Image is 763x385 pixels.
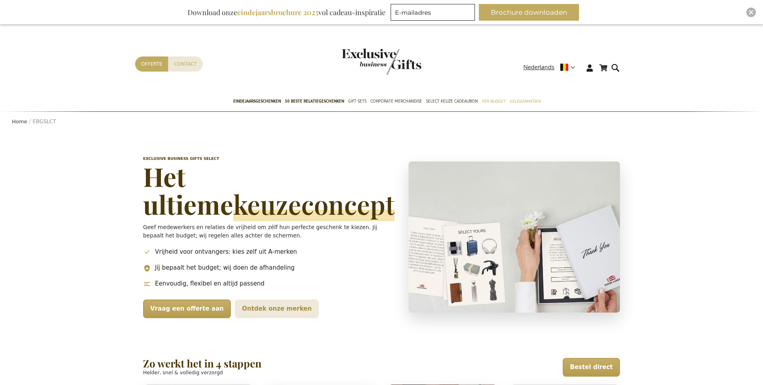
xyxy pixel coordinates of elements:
button: Brochure downloaden [479,4,579,21]
span: Nederlands [523,63,554,72]
span: Select Keuze Cadeaubon [426,97,478,105]
span: Gelegenheden [509,97,540,105]
b: eindejaarsbrochure 2025 [237,8,318,17]
a: Ontdek onze merken [235,299,319,318]
h2: Zo werkt het in 4 stappen [143,358,261,369]
li: Jíj bepaalt het budget; wij doen de afhandeling [143,263,397,272]
strong: EBGSLCT [33,118,56,125]
a: Offerte [135,56,168,72]
div: Close [746,8,756,17]
a: Vraag een offerte aan [143,299,231,318]
span: keuzeconcept [233,187,395,221]
a: Contact [168,56,203,72]
form: marketing offers and promotions [391,4,477,23]
p: Exclusive Business Gifts Select [143,156,397,161]
div: Download onze vol cadeau-inspiratie [184,4,389,21]
span: Gift Sets [348,97,366,105]
a: Bestel direct [563,358,620,377]
li: Vrijheid voor ontvangers: kies zelf uit A-merken [143,247,397,257]
input: E-mailadres [391,4,475,21]
div: Nederlands [523,63,580,72]
span: Per Budget [482,97,505,105]
p: Helder, snel & volledig verzorgd [143,369,261,377]
li: Eenvoudig, flexibel en altijd passend [143,279,397,288]
header: Select keuzeconcept [135,136,628,338]
img: Close [749,10,753,15]
span: Eindejaarsgeschenken [233,97,281,105]
ul: Belangrijkste voordelen [143,247,397,292]
a: store logo [342,49,381,75]
a: Home [12,119,27,124]
h1: Het ultieme [143,162,397,218]
img: Select geschenkconcept – medewerkers kiezen hun eigen cadeauvoucher [409,161,620,313]
span: Corporate Merchandise [370,97,422,105]
span: 50 beste relatiegeschenken [285,97,344,105]
p: Geef medewerkers en relaties de vrijheid om zélf hun perfecte geschenk te kiezen. Jij bepaalt het... [143,223,397,239]
img: Exclusive Business gifts logo [342,49,421,75]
